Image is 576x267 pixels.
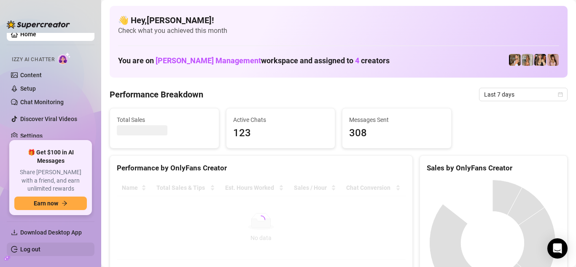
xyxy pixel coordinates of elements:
[110,89,203,100] h4: Performance Breakdown
[118,14,559,26] h4: 👋 Hey, [PERSON_NAME] !
[11,229,18,236] span: download
[20,229,82,236] span: Download Desktop App
[547,238,568,259] div: Open Intercom Messenger
[14,197,87,210] button: Earn nowarrow-right
[117,115,212,124] span: Total Sales
[257,216,265,224] span: loading
[14,168,87,193] span: Share [PERSON_NAME] with a friend, and earn unlimited rewards
[484,88,563,101] span: Last 7 days
[20,246,40,253] a: Log out
[558,92,563,97] span: calendar
[522,54,533,66] img: Sav
[20,132,43,139] a: Settings
[509,54,521,66] img: Charli
[547,54,559,66] img: Runa
[14,148,87,165] span: 🎁 Get $100 in AI Messages
[20,116,77,122] a: Discover Viral Videos
[7,20,70,29] img: logo-BBDzfeDw.svg
[349,125,444,141] span: 308
[12,56,54,64] span: Izzy AI Chatter
[4,255,10,261] span: build
[233,125,328,141] span: 123
[355,56,359,65] span: 4
[233,115,328,124] span: Active Chats
[58,52,71,65] img: AI Chatter
[34,200,58,207] span: Earn now
[20,99,64,105] a: Chat Monitoring
[118,56,390,65] h1: You are on workspace and assigned to creators
[118,26,559,35] span: Check what you achieved this month
[20,31,36,38] a: Home
[534,54,546,66] img: Runa
[349,115,444,124] span: Messages Sent
[20,85,36,92] a: Setup
[156,56,261,65] span: [PERSON_NAME] Management
[427,162,560,174] div: Sales by OnlyFans Creator
[117,162,406,174] div: Performance by OnlyFans Creator
[62,200,67,206] span: arrow-right
[20,72,42,78] a: Content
